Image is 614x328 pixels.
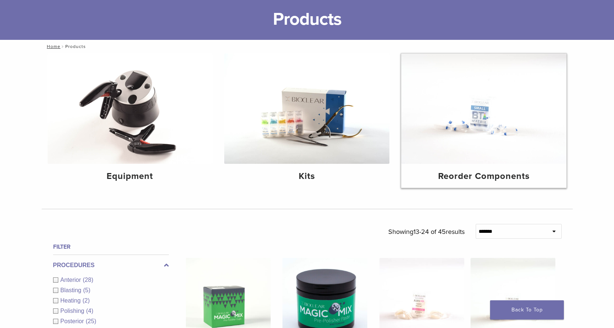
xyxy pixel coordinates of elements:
span: (2) [83,297,90,304]
img: Reorder Components [401,53,566,164]
a: Reorder Components [401,53,566,188]
span: 13-24 of 45 [413,228,446,236]
img: Kits [224,53,389,164]
span: Anterior [60,277,83,283]
a: Equipment [48,53,213,188]
label: Procedures [53,261,169,270]
span: (25) [86,318,96,324]
span: Heating [60,297,83,304]
a: Back To Top [490,300,564,320]
h4: Kits [230,170,384,183]
p: Showing results [388,224,465,239]
a: Kits [224,53,389,188]
h4: Reorder Components [407,170,561,183]
span: Blasting [60,287,83,293]
span: (5) [83,287,90,293]
nav: Products [42,40,573,53]
img: Equipment [48,53,213,164]
a: Home [45,44,60,49]
span: (4) [86,308,93,314]
span: Polishing [60,308,86,314]
span: (28) [83,277,93,283]
h4: Filter [53,242,169,251]
span: / [60,45,65,48]
span: Posterior [60,318,86,324]
h4: Equipment [53,170,207,183]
